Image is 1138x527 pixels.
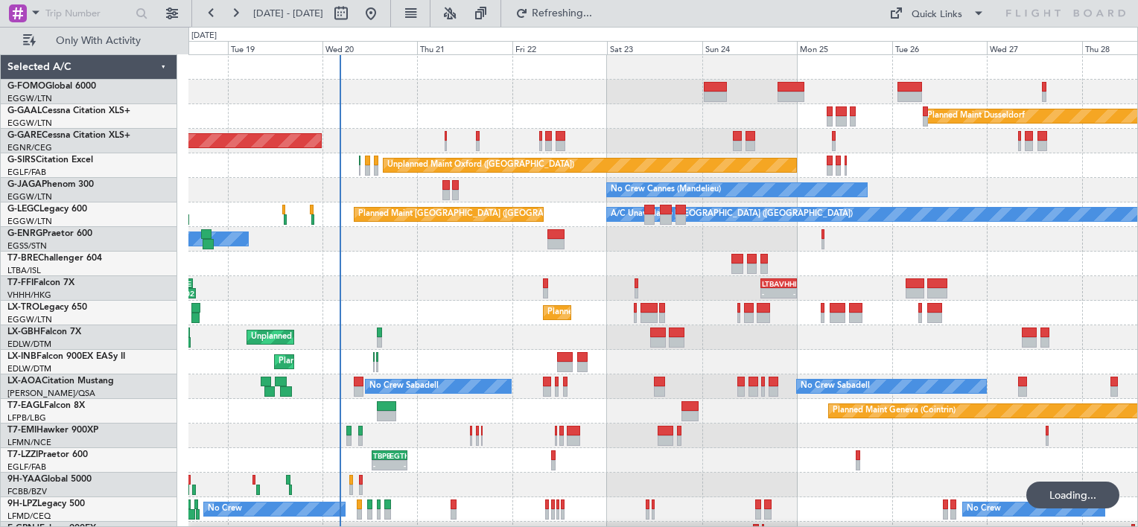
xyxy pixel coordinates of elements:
[797,41,891,54] div: Mon 25
[779,279,795,288] div: VHHH
[7,511,51,522] a: LFMD/CEQ
[373,461,390,470] div: -
[279,351,401,373] div: Planned Maint Geneva (Cointrin)
[7,461,46,473] a: EGLF/FAB
[7,106,42,115] span: G-GAAL
[7,426,36,435] span: T7-EMI
[967,498,1001,520] div: No Crew
[7,352,36,361] span: LX-INB
[7,426,98,435] a: T7-EMIHawker 900XP
[7,131,42,140] span: G-GARE
[7,450,88,459] a: T7-LZZIPraetor 600
[7,486,47,497] a: FCBB/BZV
[7,475,92,484] a: 9H-YAAGlobal 5000
[702,41,797,54] div: Sun 24
[7,475,41,484] span: 9H-YAA
[39,36,157,46] span: Only With Activity
[7,450,38,459] span: T7-LZZI
[7,499,85,508] a: 9H-LPZLegacy 500
[7,156,93,165] a: G-SIRSCitation Excel
[762,289,778,298] div: -
[390,461,406,470] div: -
[191,30,217,42] div: [DATE]
[7,229,92,238] a: G-ENRGPraetor 600
[7,401,85,410] a: T7-EAGLFalcon 8X
[251,326,496,348] div: Unplanned Maint [GEOGRAPHIC_DATA] ([GEOGRAPHIC_DATA])
[208,498,242,520] div: No Crew
[7,303,39,312] span: LX-TRO
[7,278,34,287] span: T7-FFI
[7,167,46,178] a: EGLF/FAB
[779,289,795,298] div: -
[531,8,594,19] span: Refreshing...
[7,118,52,129] a: EGGW/LTN
[7,191,52,202] a: EGGW/LTN
[547,301,782,324] div: Planned Maint [GEOGRAPHIC_DATA] ([GEOGRAPHIC_DATA])
[7,216,52,227] a: EGGW/LTN
[882,1,992,25] button: Quick Links
[253,7,323,20] span: [DATE] - [DATE]
[611,203,853,226] div: A/C Unavailable [GEOGRAPHIC_DATA] ([GEOGRAPHIC_DATA])
[512,41,607,54] div: Fri 22
[7,82,45,91] span: G-FOMO
[912,7,962,22] div: Quick Links
[7,106,130,115] a: G-GAALCessna Citation XLS+
[927,105,1025,127] div: Planned Maint Dusseldorf
[892,41,987,54] div: Tue 26
[7,328,40,336] span: LX-GBH
[801,375,870,397] div: No Crew Sabadell
[228,41,322,54] div: Tue 19
[387,154,574,176] div: Unplanned Maint Oxford ([GEOGRAPHIC_DATA])
[7,254,102,263] a: T7-BREChallenger 604
[611,179,721,201] div: No Crew Cannes (Mandelieu)
[16,29,162,53] button: Only With Activity
[7,254,38,263] span: T7-BRE
[322,41,417,54] div: Wed 20
[7,363,51,374] a: EDLW/DTM
[7,412,46,424] a: LFPB/LBG
[509,1,598,25] button: Refreshing...
[7,131,130,140] a: G-GARECessna Citation XLS+
[390,451,406,460] div: EGTK
[7,437,51,448] a: LFMN/NCE
[373,451,390,460] div: TBPB
[833,400,956,422] div: Planned Maint Geneva (Cointrin)
[7,290,51,301] a: VHHH/HKG
[7,314,52,325] a: EGGW/LTN
[762,279,778,288] div: LTBA
[7,229,42,238] span: G-ENRG
[987,41,1081,54] div: Wed 27
[7,93,52,104] a: EGGW/LTN
[174,289,194,298] div: 16:02 Z
[7,180,94,189] a: G-JAGAPhenom 300
[417,41,512,54] div: Thu 21
[7,205,87,214] a: G-LEGCLegacy 600
[7,240,47,252] a: EGSS/STN
[7,180,42,189] span: G-JAGA
[7,388,95,399] a: [PERSON_NAME]/QSA
[7,352,125,361] a: LX-INBFalcon 900EX EASy II
[7,156,36,165] span: G-SIRS
[7,401,44,410] span: T7-EAGL
[7,278,74,287] a: T7-FFIFalcon 7X
[7,303,87,312] a: LX-TROLegacy 650
[45,2,131,25] input: Trip Number
[7,377,42,386] span: LX-AOA
[1026,482,1119,508] div: Loading...
[7,377,114,386] a: LX-AOACitation Mustang
[7,205,39,214] span: G-LEGC
[7,265,41,276] a: LTBA/ISL
[7,82,96,91] a: G-FOMOGlobal 6000
[358,203,593,226] div: Planned Maint [GEOGRAPHIC_DATA] ([GEOGRAPHIC_DATA])
[369,375,439,397] div: No Crew Sabadell
[7,499,37,508] span: 9H-LPZ
[607,41,702,54] div: Sat 23
[7,328,81,336] a: LX-GBHFalcon 7X
[7,339,51,350] a: EDLW/DTM
[7,142,52,153] a: EGNR/CEG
